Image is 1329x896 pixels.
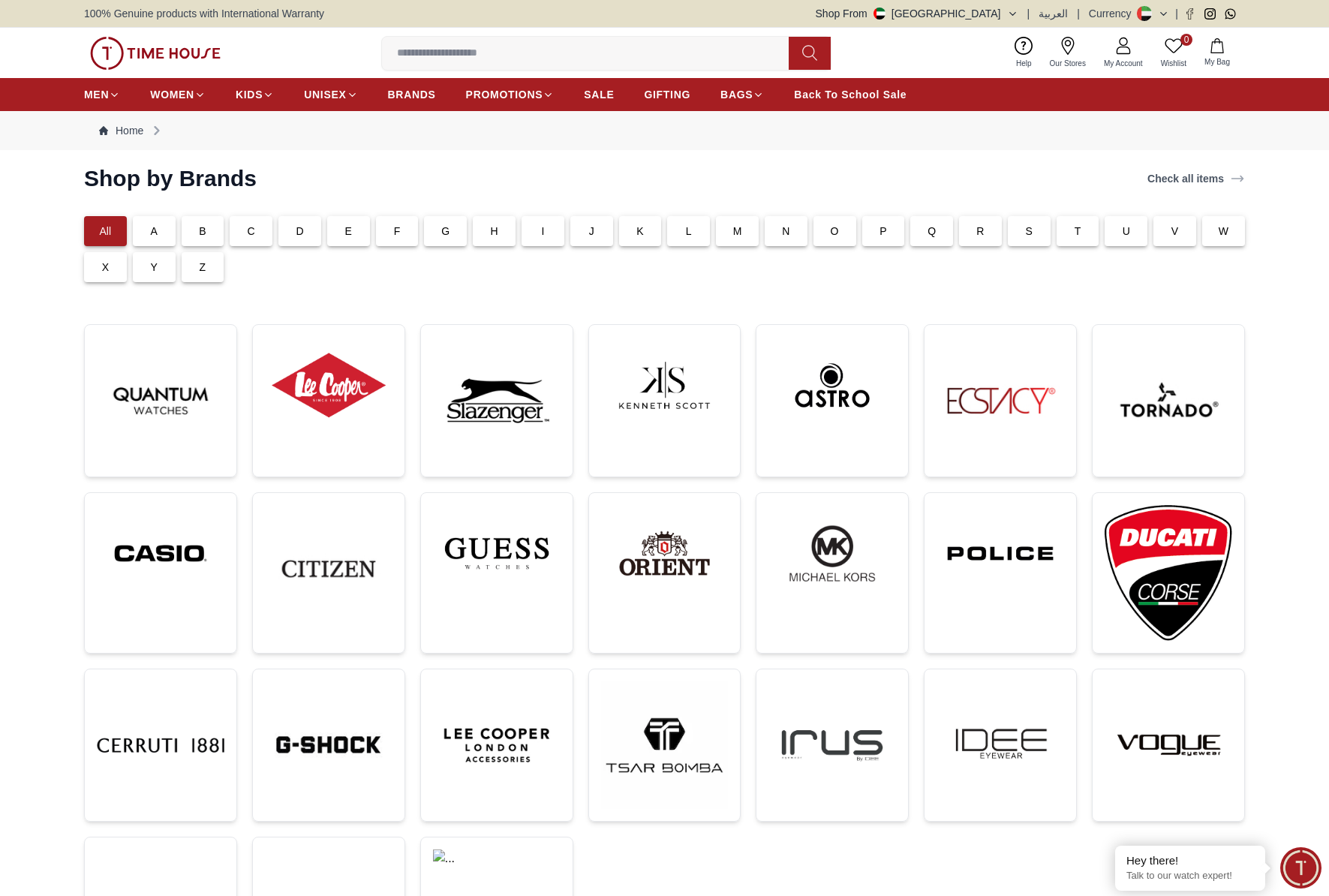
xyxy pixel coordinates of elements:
img: ... [1105,337,1232,465]
p: F [394,224,401,239]
p: P [879,224,887,239]
a: Home [99,123,143,138]
span: PROMOTIONS [466,87,543,102]
span: KIDS [236,87,263,102]
span: BRANDS [388,87,436,102]
p: All [99,224,111,239]
p: Q [928,224,936,239]
img: ... [1105,505,1232,641]
button: My Bag [1195,35,1239,71]
img: ... [768,505,896,602]
div: Hey there! [1126,853,1254,868]
span: WOMEN [150,87,194,102]
p: X [102,260,110,275]
img: ... [265,337,392,434]
span: | [1077,6,1080,21]
span: BAGS [720,87,753,102]
img: ... [601,337,729,434]
div: Chat Widget [1280,847,1321,888]
p: A [150,224,158,239]
a: GIFTING [644,81,690,108]
p: Y [150,260,158,275]
a: Whatsapp [1225,8,1236,20]
a: BAGS [720,81,764,108]
p: C [248,224,255,239]
p: Talk to our watch expert! [1126,870,1254,882]
span: Back To School Sale [794,87,907,102]
p: D [296,224,303,239]
p: H [491,224,498,239]
p: B [199,224,206,239]
a: 0Wishlist [1152,34,1195,72]
p: U [1123,224,1130,239]
h2: Shop by Brands [84,165,257,192]
img: ... [90,37,221,70]
button: العربية [1039,6,1068,21]
span: Help [1010,58,1038,69]
p: J [589,224,594,239]
img: ... [97,337,224,465]
p: I [541,224,544,239]
p: W [1219,224,1228,239]
a: Check all items [1144,168,1248,189]
p: E [345,224,353,239]
img: ... [433,681,561,809]
img: ... [937,681,1064,809]
span: My Bag [1198,56,1236,68]
a: KIDS [236,81,274,108]
span: UNISEX [304,87,346,102]
img: ... [1105,681,1232,809]
a: Help [1007,34,1041,72]
a: Facebook [1184,8,1195,20]
img: ... [265,505,392,633]
img: ... [937,505,1064,602]
img: ... [768,681,896,809]
a: UNISEX [304,81,357,108]
a: PROMOTIONS [466,81,555,108]
nav: Breadcrumb [84,111,1245,150]
span: Our Stores [1044,58,1092,69]
span: | [1027,6,1030,21]
img: ... [265,681,392,809]
p: G [441,224,450,239]
img: ... [97,681,224,809]
span: SALE [584,87,614,102]
img: ... [601,681,729,809]
a: SALE [584,81,614,108]
a: WOMEN [150,81,206,108]
span: 0 [1180,34,1192,46]
a: MEN [84,81,120,108]
a: Instagram [1204,8,1216,20]
p: N [782,224,789,239]
span: My Account [1098,58,1149,69]
p: M [733,224,742,239]
div: Currency [1089,6,1138,21]
a: Our Stores [1041,34,1095,72]
span: MEN [84,87,109,102]
img: ... [601,505,729,602]
p: L [686,224,692,239]
img: United Arab Emirates [873,8,885,20]
p: S [1025,224,1033,239]
img: ... [433,337,561,465]
span: 100% Genuine products with International Warranty [84,6,324,21]
p: T [1075,224,1081,239]
p: O [831,224,839,239]
span: GIFTING [644,87,690,102]
a: Back To School Sale [794,81,907,108]
img: ... [937,337,1064,465]
p: V [1171,224,1179,239]
button: Shop From[GEOGRAPHIC_DATA] [816,6,1018,21]
img: ... [768,337,896,434]
a: BRANDS [388,81,436,108]
p: K [636,224,644,239]
img: ... [97,505,224,602]
p: Z [200,260,206,275]
p: R [976,224,984,239]
span: | [1175,6,1178,21]
span: Wishlist [1155,58,1192,69]
img: ... [433,505,561,602]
